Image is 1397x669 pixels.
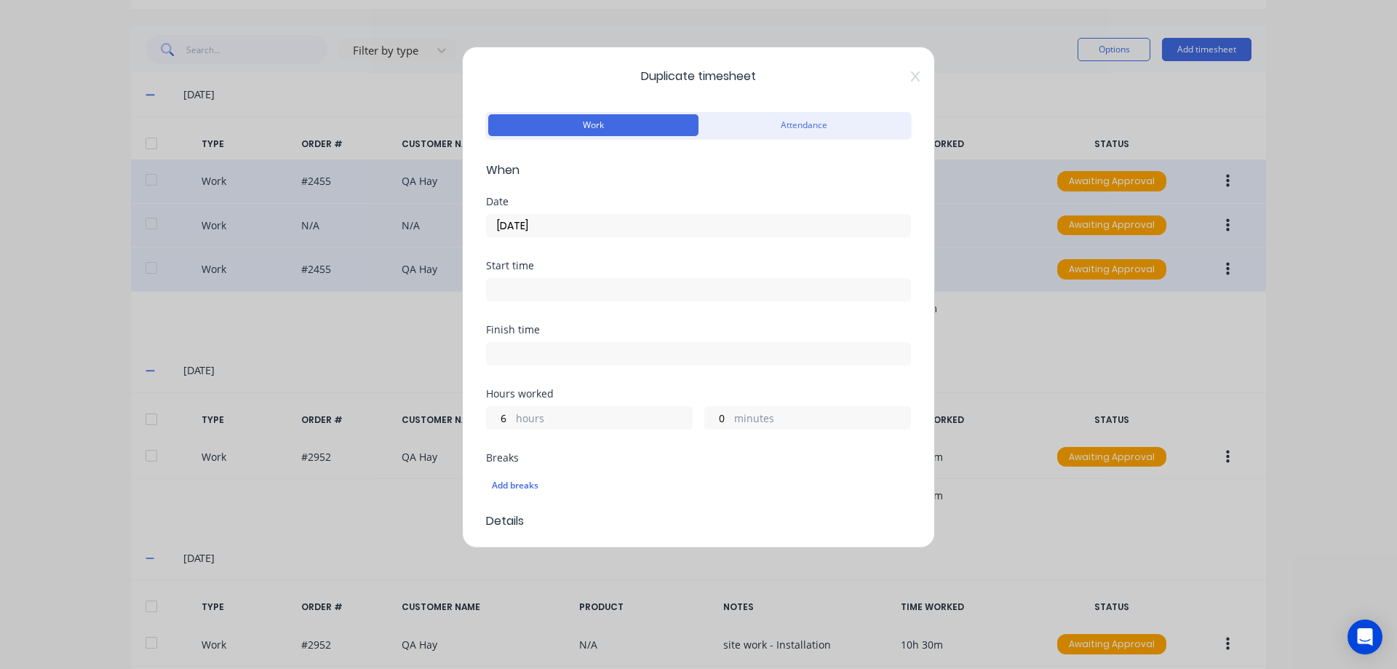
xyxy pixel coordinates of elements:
div: Hours worked [486,389,911,399]
button: Work [488,114,698,136]
input: 0 [705,407,731,429]
label: hours [516,411,692,429]
span: When [486,162,911,179]
span: Details [486,512,911,530]
div: Date [486,197,911,207]
input: 0 [487,407,512,429]
div: Open Intercom Messenger [1348,619,1382,654]
span: Duplicate timesheet [486,68,911,85]
div: Add breaks [492,476,905,495]
div: Breaks [486,453,911,463]
div: Pay rate (Optional) [486,547,911,558]
button: Attendance [698,114,909,136]
div: Finish time [486,325,911,335]
label: minutes [734,411,910,429]
div: Start time [486,261,911,271]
